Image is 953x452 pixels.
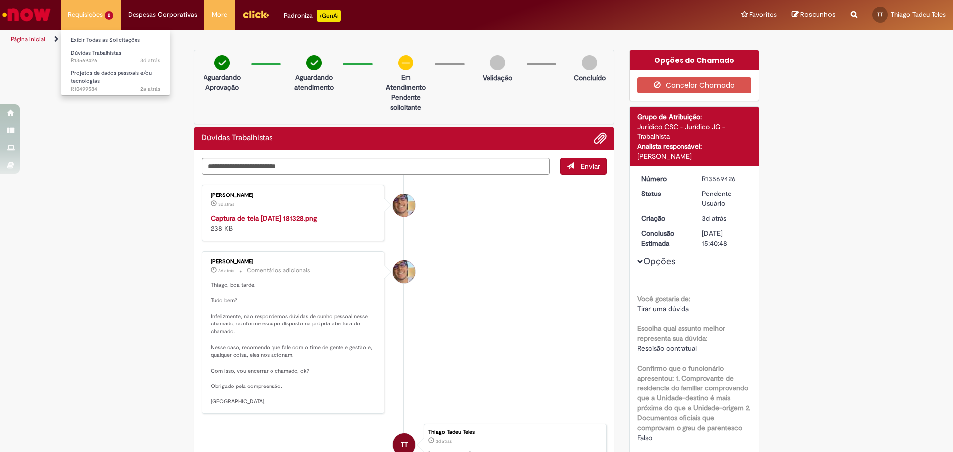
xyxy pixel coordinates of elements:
[560,158,607,175] button: Enviar
[634,174,695,184] dt: Número
[594,132,607,145] button: Adicionar anexos
[574,73,606,83] p: Concluído
[637,344,697,353] span: Rescisão contratual
[490,55,505,70] img: img-circle-grey.png
[702,214,726,223] time: 26/09/2025 09:40:43
[61,30,170,96] ul: Requisições
[1,5,52,25] img: ServiceNow
[317,10,341,22] p: +GenAi
[214,55,230,70] img: check-circle-green.png
[637,364,750,432] b: Confirmo que o funcionário apresentou: 1. Comprovante de residencia do familiar comprovando que a...
[211,213,376,233] div: 238 KB
[71,85,160,93] span: R10499584
[218,268,234,274] span: 3d atrás
[582,55,597,70] img: img-circle-grey.png
[634,228,695,248] dt: Conclusão Estimada
[61,68,170,89] a: Aberto R10499584 : Projetos de dados pessoais e/ou tecnologias
[702,228,748,248] div: [DATE] 15:40:48
[11,35,45,43] a: Página inicial
[634,213,695,223] dt: Criação
[637,304,689,313] span: Tirar uma dúvida
[128,10,197,20] span: Despesas Corporativas
[436,438,452,444] span: 3d atrás
[68,10,103,20] span: Requisições
[792,10,836,20] a: Rascunhos
[202,158,550,175] textarea: Digite sua mensagem aqui...
[637,141,752,151] div: Analista responsável:
[483,73,512,83] p: Validação
[211,281,376,406] p: Thiago, boa tarde. Tudo bem? Infelizmente, não respondemos dúvidas de cunho pessoal nesse chamado...
[61,48,170,66] a: Aberto R13569426 : Dúvidas Trabalhistas
[637,151,752,161] div: [PERSON_NAME]
[393,194,415,217] div: Pedro Henrique De Oliveira Alves
[218,268,234,274] time: 26/09/2025 18:16:57
[140,57,160,64] time: 26/09/2025 09:40:44
[7,30,628,49] ul: Trilhas de página
[877,11,883,18] span: TT
[71,69,152,85] span: Projetos de dados pessoais e/ou tecnologias
[61,35,170,46] a: Exibir Todas as Solicitações
[393,260,415,283] div: Pedro Henrique De Oliveira Alves
[702,213,748,223] div: 26/09/2025 09:40:43
[211,214,317,223] a: Captura de tela [DATE] 181328.png
[800,10,836,19] span: Rascunhos
[637,433,652,442] span: Falso
[306,55,322,70] img: check-circle-green.png
[749,10,777,20] span: Favoritos
[202,134,272,143] h2: Dúvidas Trabalhistas Histórico de tíquete
[218,201,234,207] span: 3d atrás
[218,201,234,207] time: 26/09/2025 18:18:03
[637,324,725,343] b: Escolha qual assunto melhor representa sua dúvida:
[637,77,752,93] button: Cancelar Chamado
[290,72,338,92] p: Aguardando atendimento
[105,11,113,20] span: 2
[211,193,376,198] div: [PERSON_NAME]
[140,57,160,64] span: 3d atrás
[398,55,413,70] img: circle-minus.png
[382,92,430,112] p: Pendente solicitante
[247,266,310,275] small: Comentários adicionais
[581,162,600,171] span: Enviar
[637,112,752,122] div: Grupo de Atribuição:
[198,72,246,92] p: Aguardando Aprovação
[436,438,452,444] time: 26/09/2025 09:40:43
[211,259,376,265] div: [PERSON_NAME]
[140,85,160,93] span: 2a atrás
[634,189,695,198] dt: Status
[71,49,121,57] span: Dúvidas Trabalhistas
[140,85,160,93] time: 02/10/2023 10:34:56
[637,294,690,303] b: Você gostaria de:
[630,50,759,70] div: Opções do Chamado
[891,10,946,19] span: Thiago Tadeu Teles
[637,122,752,141] div: Jurídico CSC - Jurídico JG - Trabalhista
[284,10,341,22] div: Padroniza
[702,174,748,184] div: R13569426
[242,7,269,22] img: click_logo_yellow_360x200.png
[71,57,160,65] span: R13569426
[702,189,748,208] div: Pendente Usuário
[212,10,227,20] span: More
[382,72,430,92] p: Em Atendimento
[702,214,726,223] span: 3d atrás
[428,429,601,435] div: Thiago Tadeu Teles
